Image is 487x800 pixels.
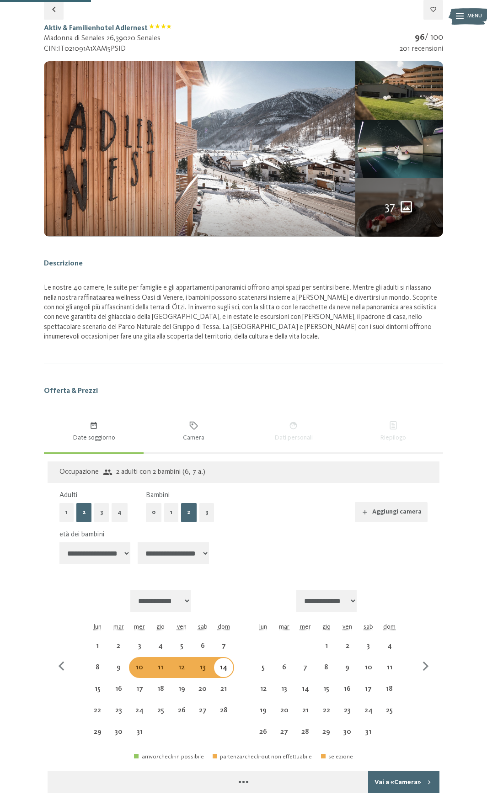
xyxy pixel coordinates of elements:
[316,636,337,657] div: Thu Jan 01 2026
[295,721,316,742] div: arrivo/check-in non effettuabile
[44,61,355,236] img: Adlernest
[213,636,234,657] div: arrivo/check-in non effettuabile
[192,700,213,721] div: Sat Dec 27 2025
[150,678,171,699] div: Thu Dec 18 2025
[192,678,213,699] div: Sat Dec 20 2025
[379,678,400,699] div: arrivo/check-in non effettuabile
[379,657,400,678] div: Sun Jan 11 2026
[156,624,165,630] abbr: giovedì
[317,728,336,747] div: 29
[316,700,337,721] div: Thu Jan 22 2026
[358,636,379,657] div: Sat Jan 03 2026
[129,657,150,678] div: Wed Dec 10 2025
[275,664,294,683] div: 6
[171,700,192,721] div: Fri Dec 26 2025
[338,664,357,683] div: 9
[358,721,379,742] div: arrivo/check-in non effettuabile
[213,754,312,760] div: partenza/check-out non effettuabile
[171,636,192,657] div: Fri Dec 05 2025
[76,503,92,522] button: 2
[87,678,108,699] div: arrivo/check-in non effettuabile
[171,657,192,678] div: arrivo/check-in non effettuabile
[359,664,378,683] div: 10
[274,657,295,678] div: Tue Jan 06 2026
[214,707,233,726] div: 28
[109,685,128,705] div: 16
[199,503,214,522] button: 3
[254,728,273,747] div: 26
[171,636,192,657] div: arrivo/check-in non effettuabile
[295,700,316,721] div: Wed Jan 21 2026
[146,492,170,499] span: Bambini
[129,636,150,657] div: Wed Dec 03 2025
[129,721,150,742] div: arrivo/check-in non effettuabile
[108,678,129,699] div: Tue Dec 16 2025
[94,503,109,522] button: 3
[343,624,352,630] abbr: venerdì
[198,624,208,630] abbr: sabato
[380,664,399,683] div: 11
[112,503,128,522] button: 4
[368,771,439,793] button: Vai a «Camera»
[316,721,337,742] div: arrivo/check-in non effettuabile
[244,411,343,452] button: Dati personali
[379,700,400,721] div: Sun Jan 25 2026
[108,657,129,678] div: arrivo/check-in non effettuabile
[134,754,204,760] div: arrivo/check-in possibile
[150,657,171,678] div: arrivo/check-in non effettuabile
[385,199,395,216] span: 37
[52,590,71,743] button: Mese precedente
[274,700,295,721] div: arrivo/check-in non effettuabile
[350,433,436,442] span: Riepilogo
[253,657,274,678] div: Mon Jan 05 2026
[214,685,233,705] div: 21
[109,707,128,726] div: 23
[359,642,378,662] div: 3
[151,685,170,705] div: 18
[213,700,234,721] div: Sun Dec 28 2025
[130,685,149,705] div: 17
[129,721,150,742] div: Wed Dec 31 2025
[146,503,161,522] button: 0
[316,678,337,699] div: Thu Jan 15 2026
[337,657,358,678] div: Fri Jan 09 2026
[108,636,129,657] div: arrivo/check-in non effettuabile
[87,678,108,699] div: Mon Dec 15 2025
[359,707,378,726] div: 24
[337,721,358,742] div: Fri Jan 30 2026
[254,664,273,683] div: 5
[44,452,144,454] div: Avanzamento della prenotazione
[337,700,358,721] div: arrivo/check-in non effettuabile
[253,657,274,678] div: arrivo/check-in non effettuabile
[214,642,233,662] div: 7
[317,685,336,705] div: 15
[295,678,316,699] div: arrivo/check-in non effettuabile
[358,678,379,699] div: arrivo/check-in non effettuabile
[337,657,358,678] div: arrivo/check-in non effettuabile
[295,657,316,678] div: Wed Jan 07 2026
[317,664,336,683] div: 8
[44,386,443,396] h2: Offerta & Prezzi
[300,624,311,630] abbr: mercoledì
[108,721,129,742] div: Tue Dec 30 2025
[130,664,149,683] div: 10
[259,624,267,630] abbr: lunedì
[150,636,171,657] div: arrivo/check-in non effettuabile
[192,657,213,678] div: arrivo/check-in non effettuabile
[129,678,150,699] div: Wed Dec 17 2025
[254,685,273,705] div: 12
[338,642,357,662] div: 2
[171,678,192,699] div: Fri Dec 19 2025
[295,700,316,721] div: arrivo/check-in non effettuabile
[59,503,74,522] button: 1
[274,657,295,678] div: arrivo/check-in non effettuabile
[355,502,428,522] button: Aggiungi camera
[296,664,315,683] div: 7
[358,636,379,657] div: arrivo/check-in non effettuabile
[338,707,357,726] div: 23
[150,433,237,442] span: Camera
[150,678,171,699] div: arrivo/check-in non effettuabile
[44,411,144,452] button: Date soggiorno
[151,664,170,683] div: 11
[316,636,337,657] div: arrivo/check-in non effettuabile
